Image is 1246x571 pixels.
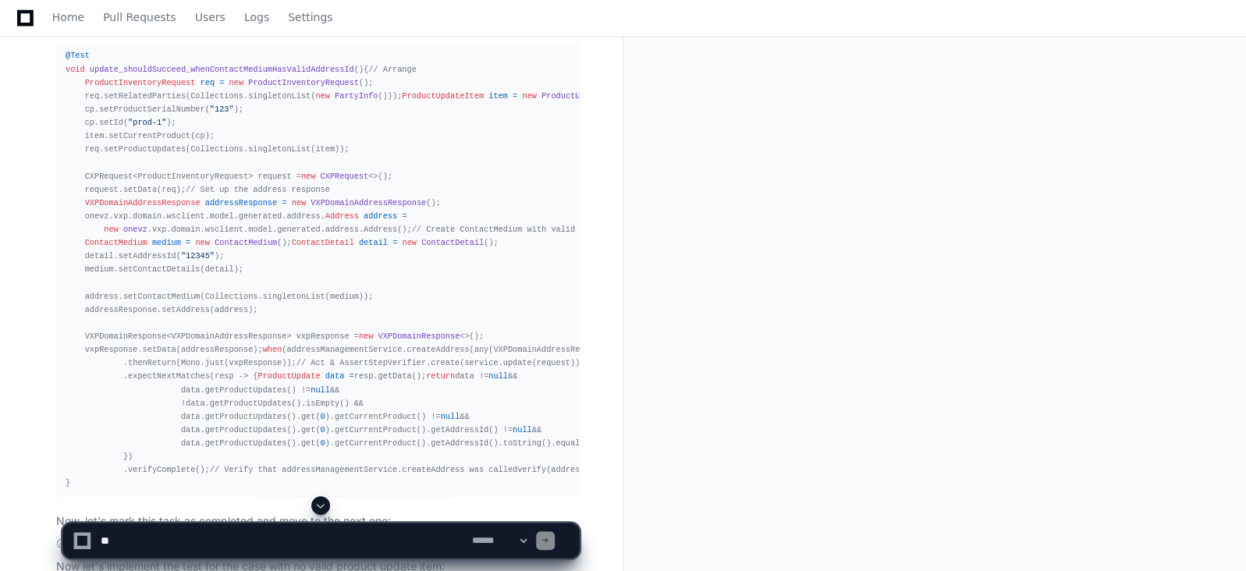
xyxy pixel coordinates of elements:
[402,211,406,221] span: =
[123,225,147,234] span: onevz
[85,238,147,247] span: ContactMedium
[321,438,325,448] span: 0
[248,78,359,87] span: ProductInventoryRequest
[392,238,397,247] span: =
[441,412,460,421] span: null
[513,425,532,434] span: null
[368,65,417,74] span: // Arrange
[301,172,315,181] span: new
[219,78,224,87] span: =
[66,49,570,490] div: { (); req.setRelatedParties(Collections.singletonList( ())); (); (); cp.setProductSerialNumber( )...
[85,198,201,207] span: VXPDomainAddressResponse
[402,238,416,247] span: new
[359,332,373,341] span: new
[215,238,277,247] span: ContactMedium
[229,78,243,87] span: new
[210,105,234,114] span: "123"
[210,465,517,474] span: // Verify that addressManagementService.createAddress was called
[402,91,484,101] span: ProductUpdateItem
[288,12,332,22] span: Settings
[321,425,325,434] span: 0
[426,371,455,381] span: return
[311,198,426,207] span: VXPDomainAddressResponse
[205,198,277,207] span: addressResponse
[325,371,345,381] span: data
[66,51,90,60] span: @Test
[195,12,225,22] span: Users
[104,225,118,234] span: new
[52,12,84,22] span: Home
[522,91,536,101] span: new
[315,91,329,101] span: new
[181,251,215,261] span: "12345"
[488,91,508,101] span: item
[378,332,460,341] span: VXPDomainResponse
[325,211,359,221] span: Address
[257,371,320,381] span: ProductUpdate
[292,198,306,207] span: new
[321,412,325,421] span: 0
[85,78,196,87] span: ProductInventoryRequest
[263,345,282,354] span: when
[354,65,364,74] span: ()
[186,185,330,194] span: // Set up the address response
[152,238,181,247] span: medium
[488,371,508,381] span: null
[66,65,85,74] span: void
[90,65,354,74] span: update_shouldSucceed_whenContactMediumHasValidAddressId
[244,12,269,22] span: Logs
[350,371,354,381] span: =
[128,118,166,127] span: "prod-1"
[364,211,397,221] span: address
[335,91,378,101] span: PartyInfo
[282,198,286,207] span: =
[421,238,484,247] span: ContactDetail
[513,91,517,101] span: =
[296,358,368,367] span: // Act & Assert
[359,238,388,247] span: detail
[186,238,190,247] span: =
[412,225,623,234] span: // Create ContactMedium with valid addressId
[321,172,369,181] span: CXPRequest
[195,238,209,247] span: new
[103,12,176,22] span: Pull Requests
[201,78,215,87] span: req
[311,385,330,395] span: null
[541,91,623,101] span: ProductUpdateItem
[292,238,354,247] span: ContactDetail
